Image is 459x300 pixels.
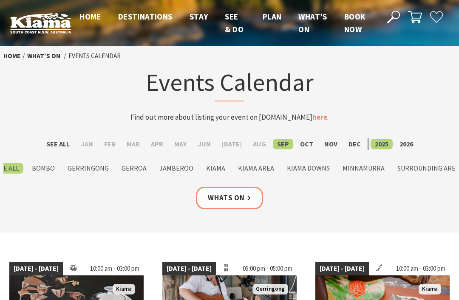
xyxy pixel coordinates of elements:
[249,139,270,149] label: Aug
[155,163,198,174] label: Jamberoo
[283,163,334,174] label: Kiama Downs
[113,284,135,294] span: Kiama
[196,187,263,209] a: Whats On
[338,163,389,174] label: Minnamurra
[3,52,20,60] a: Home
[273,139,293,149] label: Sep
[100,139,120,149] label: Feb
[344,11,365,34] span: Book now
[117,163,151,174] label: Gerroa
[86,262,144,275] span: 10:00 am - 03:00 pm
[392,262,450,275] span: 10:00 am - 03:00 pm
[190,11,208,22] span: Stay
[118,11,173,22] span: Destinations
[312,112,327,122] a: here
[234,163,278,174] label: Kiama Area
[71,10,377,36] nav: Main Menu
[320,139,342,149] label: Nov
[27,52,60,60] a: What’s On
[298,11,327,34] span: What’s On
[344,139,365,149] label: Dec
[63,163,113,174] label: Gerringong
[218,139,246,149] label: [DATE]
[315,262,369,275] span: [DATE] - [DATE]
[371,139,393,149] label: 2025
[10,13,71,34] img: Kiama Logo
[28,163,59,174] label: Bombo
[162,262,216,275] span: [DATE] - [DATE]
[395,139,417,149] label: 2026
[296,139,317,149] label: Oct
[80,112,379,123] p: Find out more about listing your event on [DOMAIN_NAME] .
[263,11,282,22] span: Plan
[79,11,101,22] span: Home
[147,139,167,149] label: Apr
[68,51,121,61] li: Events Calendar
[225,11,244,34] span: See & Do
[238,262,297,275] span: 05:00 pm - 05:00 pm
[419,284,441,294] span: Kiama
[193,139,215,149] label: Jun
[42,139,74,149] label: See All
[122,139,144,149] label: Mar
[202,163,229,174] label: Kiama
[9,262,63,275] span: [DATE] - [DATE]
[252,284,288,294] span: Gerringong
[170,139,191,149] label: May
[76,139,97,149] label: Jan
[80,66,379,101] h1: Events Calendar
